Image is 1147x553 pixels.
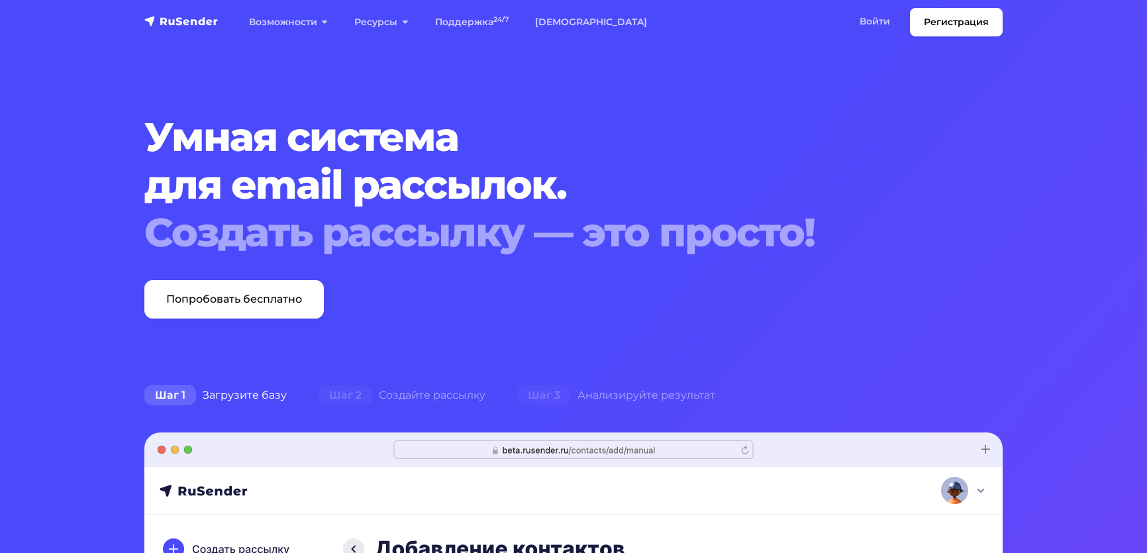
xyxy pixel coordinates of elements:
[493,15,509,24] sup: 24/7
[341,9,421,36] a: Ресурсы
[144,209,930,256] div: Создать рассылку — это просто!
[144,385,196,406] span: Шаг 1
[501,382,731,409] div: Анализируйте результат
[846,8,903,35] a: Войти
[319,385,372,406] span: Шаг 2
[910,8,1003,36] a: Регистрация
[522,9,660,36] a: [DEMOGRAPHIC_DATA]
[144,15,219,28] img: RuSender
[517,385,571,406] span: Шаг 3
[144,113,930,256] h1: Умная система для email рассылок.
[422,9,522,36] a: Поддержка24/7
[236,9,341,36] a: Возможности
[303,382,501,409] div: Создайте рассылку
[144,280,324,319] a: Попробовать бесплатно
[128,382,303,409] div: Загрузите базу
